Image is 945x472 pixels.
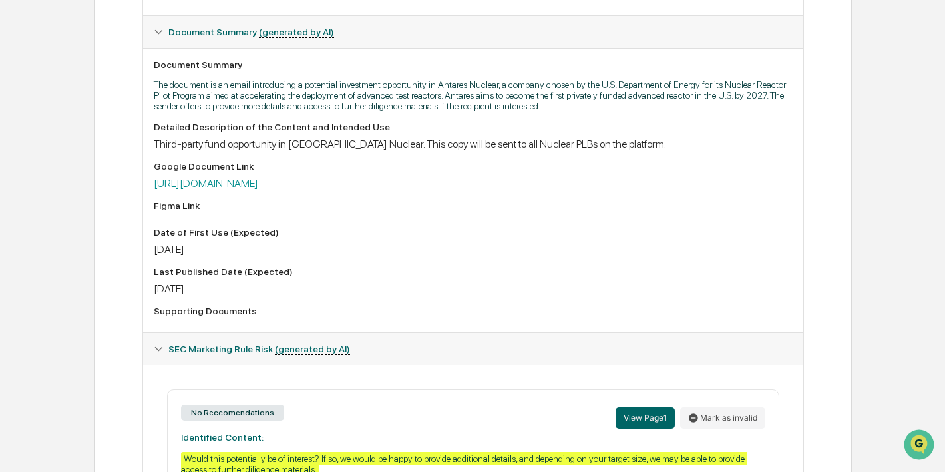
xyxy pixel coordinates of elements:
img: 1746055101610-c473b297-6a78-478c-a979-82029cc54cd1 [13,102,37,126]
button: Start new chat [226,106,242,122]
div: Start new chat [45,102,218,115]
div: Document Summary [154,59,793,70]
div: Date of First Use (Expected) [154,227,793,238]
div: 🔎 [13,194,24,205]
div: We're available if you need us! [45,115,168,126]
u: (generated by AI) [259,27,334,38]
button: View Page1 [616,407,675,429]
strong: Identified Content: [181,432,264,443]
span: SEC Marketing Rule Risk [168,344,350,354]
p: How can we help? [13,28,242,49]
div: 🖐️ [13,169,24,180]
span: Document Summary [168,27,334,37]
span: Preclearance [27,168,86,181]
span: Data Lookup [27,193,84,206]
span: Attestations [110,168,165,181]
div: Figma Link [154,200,793,211]
div: Last Published Date (Expected) [154,266,793,277]
div: Document Summary (generated by AI) [143,48,803,332]
span: Pylon [132,226,161,236]
div: Detailed Description of the Content and Intended Use [154,122,793,132]
p: The document is an email introducing a potential investment opportunity in Antares Nuclear, a com... [154,79,793,111]
u: (generated by AI) [275,344,350,355]
a: 🔎Data Lookup [8,188,89,212]
a: Powered byPylon [94,225,161,236]
div: No Reccomendations [181,405,284,421]
button: Mark as invalid [680,407,765,429]
iframe: Open customer support [902,428,938,464]
div: [DATE] [154,282,793,295]
div: SEC Marketing Rule Risk (generated by AI) [143,333,803,365]
a: 🗄️Attestations [91,162,170,186]
div: Supporting Documents [154,306,793,316]
div: Document Summary (generated by AI) [143,16,803,48]
a: 🖐️Preclearance [8,162,91,186]
a: [URL][DOMAIN_NAME] [154,177,258,190]
div: Third-party fund opportunity in [GEOGRAPHIC_DATA] Nuclear. This copy will be sent to all Nuclear ... [154,138,793,150]
div: Google Document Link [154,161,793,172]
div: [DATE] [154,243,793,256]
div: 🗄️ [96,169,107,180]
